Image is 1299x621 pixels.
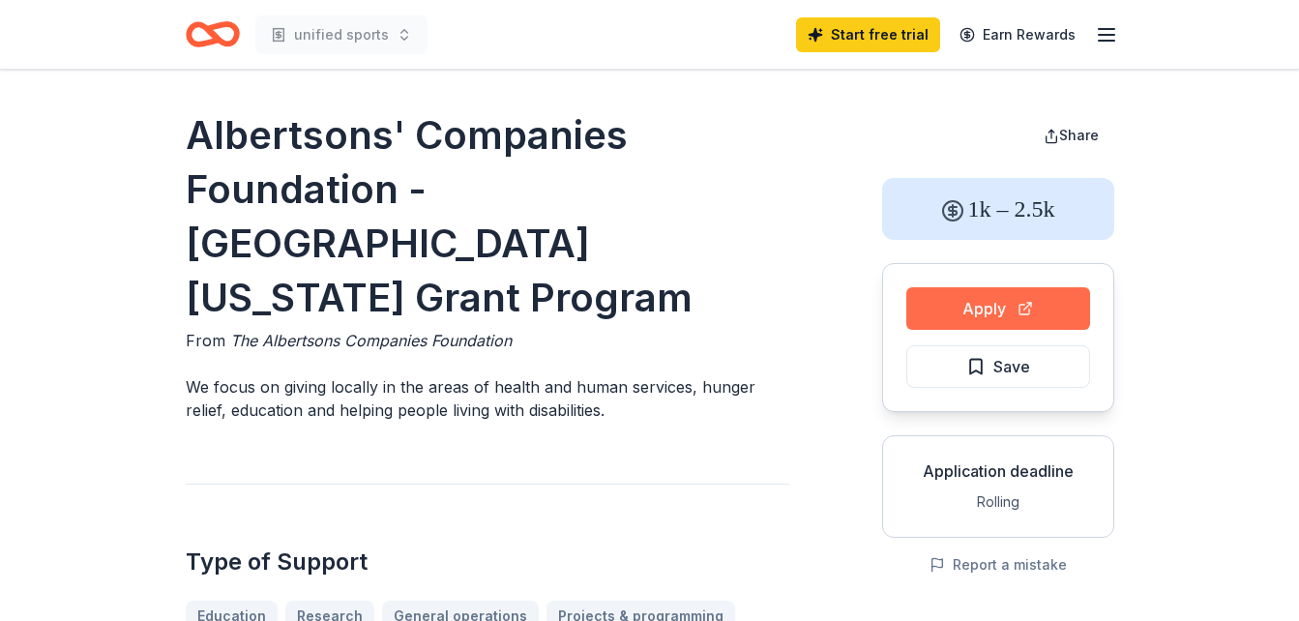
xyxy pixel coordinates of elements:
[796,17,940,52] a: Start free trial
[906,287,1090,330] button: Apply
[186,375,789,422] p: We focus on giving locally in the areas of health and human services, hunger relief, education an...
[294,23,389,46] span: unified sports
[186,12,240,57] a: Home
[186,329,789,352] div: From
[930,553,1067,577] button: Report a mistake
[993,354,1030,379] span: Save
[899,459,1098,483] div: Application deadline
[906,345,1090,388] button: Save
[230,331,512,350] span: The Albertsons Companies Foundation
[186,108,789,325] h1: Albertsons' Companies Foundation - [GEOGRAPHIC_DATA][US_STATE] Grant Program
[186,547,789,577] h2: Type of Support
[948,17,1087,52] a: Earn Rewards
[899,490,1098,514] div: Rolling
[1059,127,1099,143] span: Share
[255,15,428,54] button: unified sports
[882,178,1114,240] div: 1k – 2.5k
[1028,116,1114,155] button: Share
